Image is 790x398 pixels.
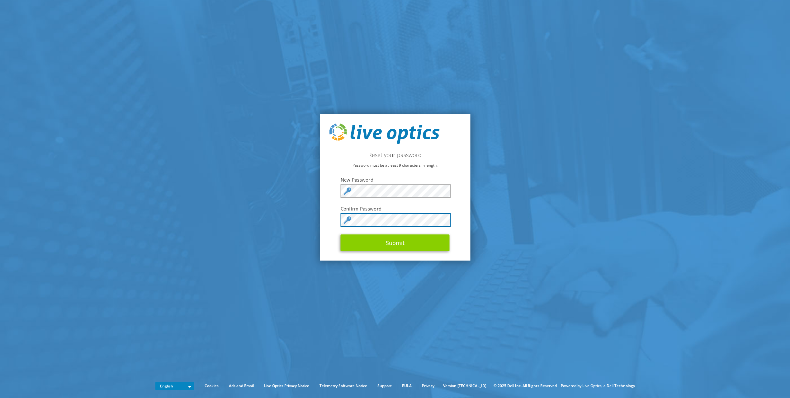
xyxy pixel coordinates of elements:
a: Privacy [417,382,439,389]
a: Telemetry Software Notice [315,382,372,389]
a: EULA [397,382,416,389]
h2: Reset your password [329,151,461,158]
li: Powered by Live Optics, a Dell Technology [561,382,635,389]
a: Ads and Email [224,382,258,389]
a: Live Optics Privacy Notice [259,382,314,389]
li: Version [TECHNICAL_ID] [440,382,490,389]
label: New Password [341,177,450,183]
li: © 2025 Dell Inc. All Rights Reserved [490,382,560,389]
button: Submit [341,234,450,251]
label: Confirm Password [341,206,450,212]
a: Support [373,382,396,389]
a: Cookies [200,382,223,389]
img: live_optics_svg.svg [329,123,439,144]
p: Password must be at least 9 characters in length. [329,162,461,169]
